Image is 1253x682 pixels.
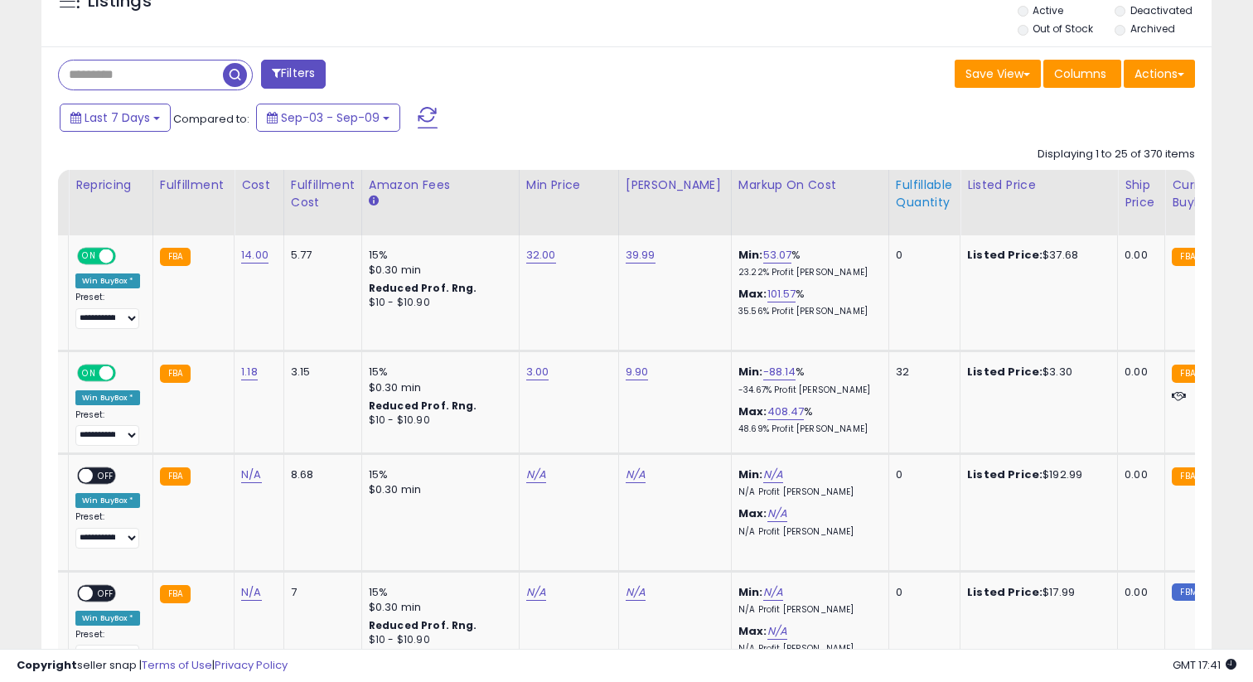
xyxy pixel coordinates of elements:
[79,366,99,380] span: ON
[738,177,882,194] div: Markup on Cost
[526,364,549,380] a: 3.00
[767,404,805,420] a: 408.47
[17,657,77,673] strong: Copyright
[767,505,787,522] a: N/A
[369,281,477,295] b: Reduced Prof. Rng.
[1043,60,1121,88] button: Columns
[369,380,506,395] div: $0.30 min
[738,364,763,380] b: Min:
[738,584,763,600] b: Min:
[1125,177,1158,211] div: Ship Price
[738,247,763,263] b: Min:
[967,365,1105,380] div: $3.30
[626,364,649,380] a: 9.90
[75,493,140,508] div: Win BuyBox *
[1054,65,1106,82] span: Columns
[1038,147,1195,162] div: Displaying 1 to 25 of 370 items
[763,247,792,264] a: 53.07
[738,365,876,395] div: %
[626,467,646,483] a: N/A
[967,584,1043,600] b: Listed Price:
[896,248,947,263] div: 0
[241,247,268,264] a: 14.00
[738,467,763,482] b: Min:
[1125,248,1152,263] div: 0.00
[738,486,876,498] p: N/A Profit [PERSON_NAME]
[1172,248,1202,266] small: FBA
[967,247,1043,263] b: Listed Price:
[369,177,512,194] div: Amazon Fees
[93,586,119,600] span: OFF
[763,364,796,380] a: -88.14
[173,111,249,127] span: Compared to:
[526,247,556,264] a: 32.00
[738,404,876,435] div: %
[1172,583,1204,601] small: FBM
[114,366,140,380] span: OFF
[1124,60,1195,88] button: Actions
[75,390,140,405] div: Win BuyBox *
[291,365,349,380] div: 3.15
[738,404,767,419] b: Max:
[160,365,191,383] small: FBA
[160,248,191,266] small: FBA
[241,467,261,483] a: N/A
[738,287,876,317] div: %
[1130,22,1175,36] label: Archived
[369,600,506,615] div: $0.30 min
[281,109,380,126] span: Sep-03 - Sep-09
[369,467,506,482] div: 15%
[1173,657,1236,673] span: 2025-09-17 17:41 GMT
[738,505,767,521] b: Max:
[526,467,546,483] a: N/A
[17,658,288,674] div: seller snap | |
[160,467,191,486] small: FBA
[75,611,140,626] div: Win BuyBox *
[967,364,1043,380] b: Listed Price:
[75,409,140,447] div: Preset:
[75,511,140,549] div: Preset:
[738,604,876,616] p: N/A Profit [PERSON_NAME]
[241,364,258,380] a: 1.18
[261,60,326,89] button: Filters
[369,365,506,380] div: 15%
[526,177,612,194] div: Min Price
[160,177,227,194] div: Fulfillment
[738,385,876,396] p: -34.67% Profit [PERSON_NAME]
[114,249,140,264] span: OFF
[967,585,1105,600] div: $17.99
[955,60,1041,88] button: Save View
[896,177,953,211] div: Fulfillable Quantity
[1172,467,1202,486] small: FBA
[291,248,349,263] div: 5.77
[738,267,876,278] p: 23.22% Profit [PERSON_NAME]
[896,585,947,600] div: 0
[967,177,1110,194] div: Listed Price
[160,585,191,603] small: FBA
[738,623,767,639] b: Max:
[626,177,724,194] div: [PERSON_NAME]
[967,467,1043,482] b: Listed Price:
[767,286,796,302] a: 101.57
[738,526,876,538] p: N/A Profit [PERSON_NAME]
[738,306,876,317] p: 35.56% Profit [PERSON_NAME]
[1033,3,1063,17] label: Active
[526,584,546,601] a: N/A
[1125,365,1152,380] div: 0.00
[60,104,171,132] button: Last 7 Days
[291,585,349,600] div: 7
[369,482,506,497] div: $0.30 min
[967,467,1105,482] div: $192.99
[738,248,876,278] div: %
[1125,585,1152,600] div: 0.00
[75,177,146,194] div: Repricing
[215,657,288,673] a: Privacy Policy
[369,618,477,632] b: Reduced Prof. Rng.
[369,296,506,310] div: $10 - $10.90
[369,414,506,428] div: $10 - $10.90
[738,286,767,302] b: Max:
[896,365,947,380] div: 32
[626,584,646,601] a: N/A
[241,177,277,194] div: Cost
[75,629,140,666] div: Preset:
